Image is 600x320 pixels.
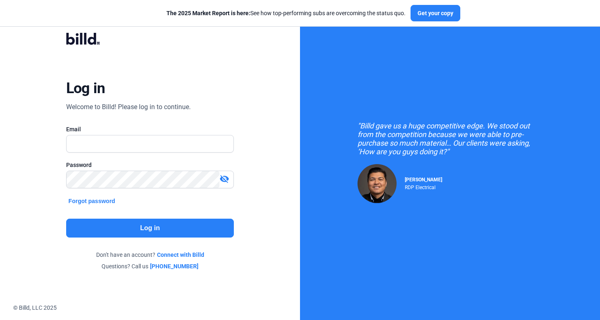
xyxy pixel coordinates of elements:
[219,174,229,184] mat-icon: visibility_off
[166,9,406,17] div: See how top-performing subs are overcoming the status quo.
[66,219,234,238] button: Log in
[66,161,234,169] div: Password
[66,197,118,206] button: Forgot password
[405,177,442,183] span: [PERSON_NAME]
[411,5,460,21] button: Get your copy
[358,121,542,156] div: "Billd gave us a huge competitive edge. We stood out from the competition because we were able to...
[66,125,234,133] div: Email
[66,262,234,270] div: Questions? Call us
[66,79,105,97] div: Log in
[157,251,204,259] a: Connect with Billd
[150,262,198,270] a: [PHONE_NUMBER]
[66,251,234,259] div: Don't have an account?
[358,164,397,203] img: Raul Pacheco
[405,183,442,190] div: RDP Electrical
[166,10,250,16] span: The 2025 Market Report is here:
[66,102,191,112] div: Welcome to Billd! Please log in to continue.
